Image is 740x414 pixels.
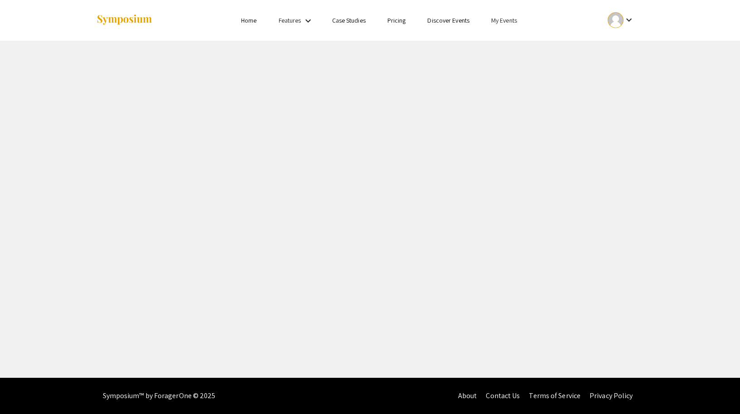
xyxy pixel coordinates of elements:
a: About [458,391,477,400]
a: Terms of Service [529,391,580,400]
a: Pricing [387,16,406,24]
a: My Events [491,16,517,24]
div: Symposium™ by ForagerOne © 2025 [103,378,216,414]
mat-icon: Expand account dropdown [624,14,634,25]
a: Home [241,16,256,24]
a: Discover Events [427,16,469,24]
a: Case Studies [332,16,366,24]
a: Privacy Policy [590,391,633,400]
img: Symposium by ForagerOne [96,14,153,26]
button: Expand account dropdown [598,10,644,30]
mat-icon: Expand Features list [303,15,314,26]
a: Features [279,16,301,24]
a: Contact Us [486,391,520,400]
